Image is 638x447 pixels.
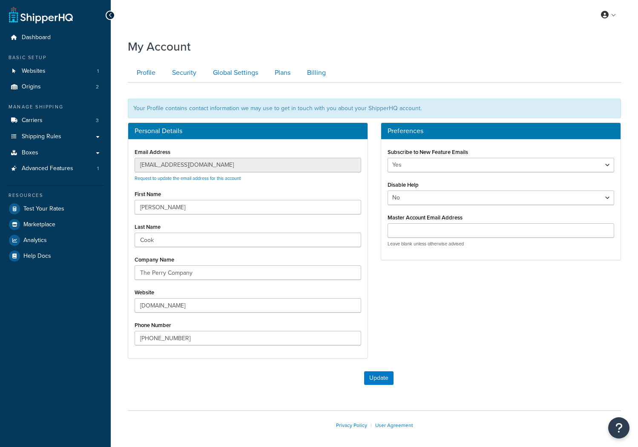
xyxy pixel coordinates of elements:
div: Resources [6,192,104,199]
a: Origins 2 [6,79,104,95]
button: Update [364,371,394,385]
h3: Personal Details [135,127,361,135]
span: Shipping Rules [22,133,61,140]
label: First Name [135,191,161,197]
a: Test Your Rates [6,201,104,216]
li: Advanced Features [6,161,104,177]
a: ShipperHQ Home [9,6,73,23]
label: Company Name [135,256,174,263]
a: Shipping Rules [6,129,104,145]
label: Last Name [135,224,161,230]
a: Plans [266,63,297,83]
span: | [371,421,372,429]
a: Help Docs [6,248,104,264]
div: Basic Setup [6,54,104,61]
span: Advanced Features [22,165,73,172]
a: Profile [128,63,162,83]
span: 1 [97,165,99,172]
label: Email Address [135,149,170,155]
a: Privacy Policy [336,421,367,429]
span: Marketplace [23,221,55,228]
span: Websites [22,68,46,75]
a: Marketplace [6,217,104,232]
li: Websites [6,63,104,79]
span: 1 [97,68,99,75]
span: 3 [96,117,99,124]
a: Analytics [6,233,104,248]
a: Request to update the email address for this account [135,175,241,182]
span: Dashboard [22,34,51,41]
div: Manage Shipping [6,103,104,111]
p: Leave blank unless otherwise advised [388,241,614,247]
span: Carriers [22,117,43,124]
span: 2 [96,83,99,91]
label: Phone Number [135,322,171,328]
span: Analytics [23,237,47,244]
a: Billing [298,63,333,83]
a: Websites 1 [6,63,104,79]
a: Carriers 3 [6,113,104,128]
a: Advanced Features 1 [6,161,104,177]
a: Dashboard [6,30,104,46]
span: Test Your Rates [23,205,64,213]
a: Global Settings [204,63,265,83]
h3: Preferences [388,127,614,135]
button: Open Resource Center [608,417,629,438]
span: Boxes [22,149,38,157]
li: Origins [6,79,104,95]
label: Master Account Email Address [388,214,463,221]
div: Your Profile contains contact information we may use to get in touch with you about your ShipperH... [128,99,621,118]
a: User Agreement [375,421,413,429]
label: Subscribe to New Feature Emails [388,149,468,155]
a: Boxes [6,145,104,161]
li: Carriers [6,113,104,128]
span: Origins [22,83,41,91]
span: Help Docs [23,253,51,260]
label: Website [135,289,154,296]
h1: My Account [128,38,191,55]
label: Disable Help [388,182,419,188]
a: Security [163,63,203,83]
